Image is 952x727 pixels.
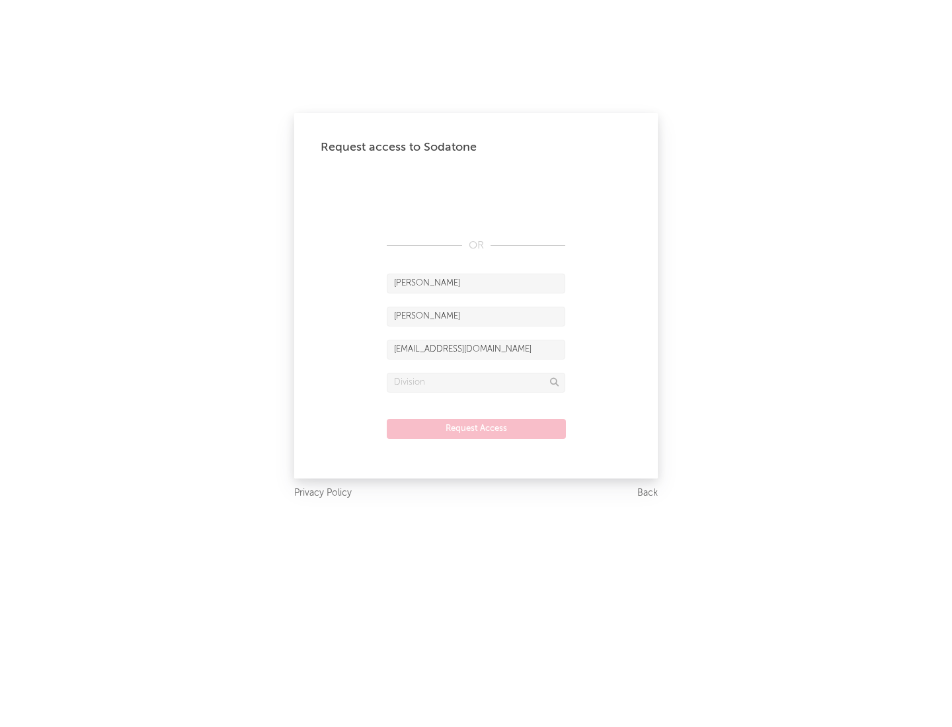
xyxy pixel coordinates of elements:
input: First Name [387,274,565,293]
input: Last Name [387,307,565,326]
input: Email [387,340,565,360]
input: Division [387,373,565,393]
a: Back [637,485,658,502]
div: Request access to Sodatone [321,139,631,155]
button: Request Access [387,419,566,439]
div: OR [387,238,565,254]
a: Privacy Policy [294,485,352,502]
